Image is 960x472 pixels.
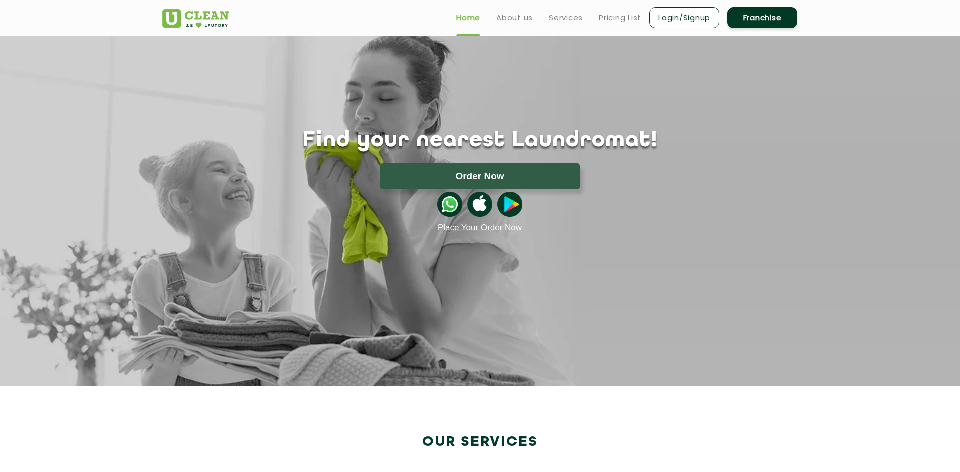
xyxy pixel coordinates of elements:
a: Franchise [727,7,797,28]
img: UClean Laundry and Dry Cleaning [162,9,229,28]
a: Login/Signup [649,7,719,28]
a: Services [549,12,583,24]
a: Pricing List [599,12,641,24]
h1: Find your nearest Laundromat! [155,128,805,153]
img: apple-icon.png [467,192,492,217]
a: Home [456,12,480,24]
img: playstoreicon.png [497,192,522,217]
h2: Our Services [162,434,797,450]
a: Place Your Order Now [438,223,522,233]
button: Order Now [380,163,580,189]
a: About us [496,12,533,24]
img: whatsappicon.png [437,192,462,217]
